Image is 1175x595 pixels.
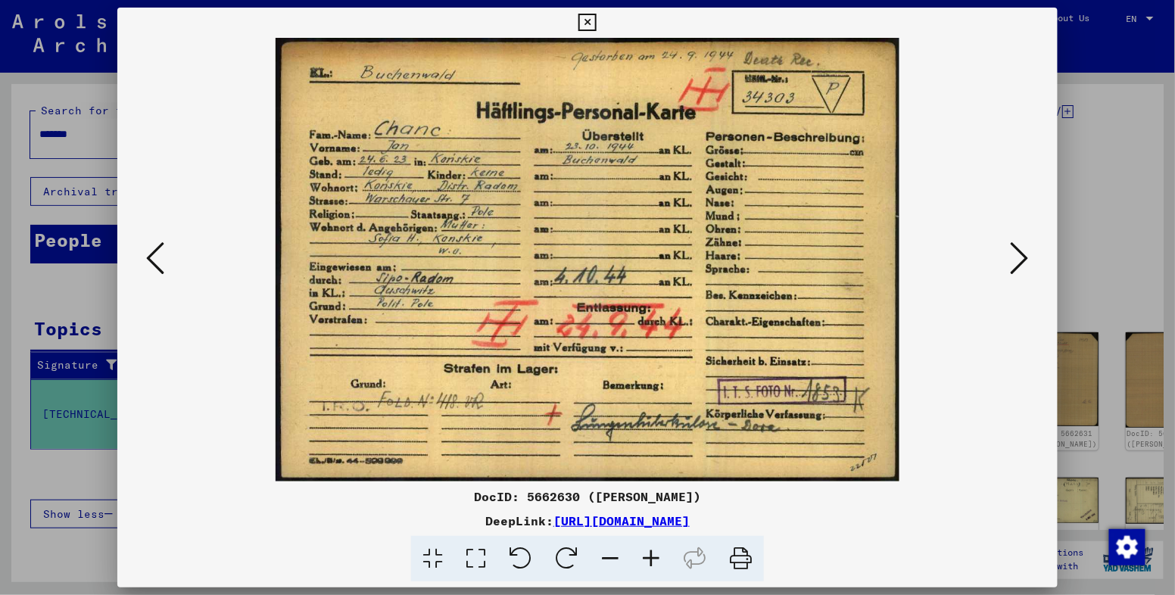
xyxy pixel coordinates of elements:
div: DocID: 5662630 ([PERSON_NAME]) [117,488,1058,506]
div: Change consent [1108,528,1145,565]
a: [URL][DOMAIN_NAME] [553,513,690,528]
img: Change consent [1109,529,1145,565]
img: 001.jpg [169,38,1006,481]
div: DeepLink: [117,512,1058,530]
